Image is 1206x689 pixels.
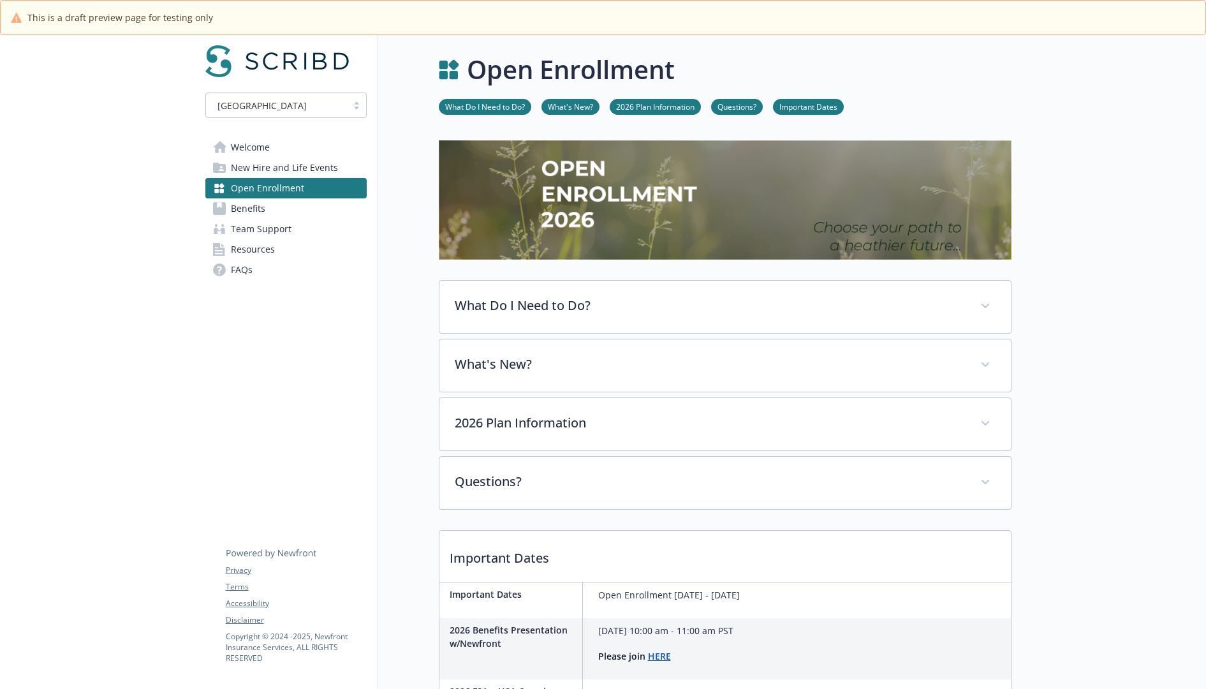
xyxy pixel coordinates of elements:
[467,50,675,89] h1: Open Enrollment
[231,178,304,198] span: Open Enrollment
[598,588,740,603] p: Open Enrollment [DATE] - [DATE]
[610,100,701,112] a: 2026 Plan Information
[205,239,367,260] a: Resources
[226,581,366,593] a: Terms
[450,623,577,650] p: 2026 Benefits Presentation w/Newfront
[450,588,577,601] p: Important Dates
[231,158,338,178] span: New Hire and Life Events
[648,650,671,662] a: HERE
[455,296,965,315] p: What Do I Need to Do?
[455,413,965,433] p: 2026 Plan Information
[439,398,1011,450] div: 2026 Plan Information
[226,614,366,626] a: Disclaimer
[205,260,367,280] a: FAQs
[598,623,733,639] p: [DATE] 10:00 am - 11:00 am PST
[439,100,531,112] a: What Do I Need to Do?
[455,472,965,491] p: Questions?
[439,457,1011,509] div: Questions?
[598,650,645,662] strong: Please join
[226,598,366,609] a: Accessibility
[205,158,367,178] a: New Hire and Life Events
[205,198,367,219] a: Benefits
[231,219,291,239] span: Team Support
[217,99,307,112] span: [GEOGRAPHIC_DATA]
[711,100,763,112] a: Questions?
[231,239,275,260] span: Resources
[231,260,253,280] span: FAQs
[205,219,367,239] a: Team Support
[439,531,1011,578] p: Important Dates
[226,631,366,663] p: Copyright © 2024 - 2025 , Newfront Insurance Services, ALL RIGHTS RESERVED
[231,198,265,219] span: Benefits
[439,140,1011,260] img: open enrollment page banner
[439,339,1011,392] div: What's New?
[439,281,1011,333] div: What Do I Need to Do?
[541,100,599,112] a: What's New?
[205,178,367,198] a: Open Enrollment
[226,565,366,576] a: Privacy
[773,100,844,112] a: Important Dates
[27,11,213,24] span: This is a draft preview page for testing only
[212,99,341,112] span: [GEOGRAPHIC_DATA]
[205,137,367,158] a: Welcome
[455,355,965,374] p: What's New?
[231,137,270,158] span: Welcome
